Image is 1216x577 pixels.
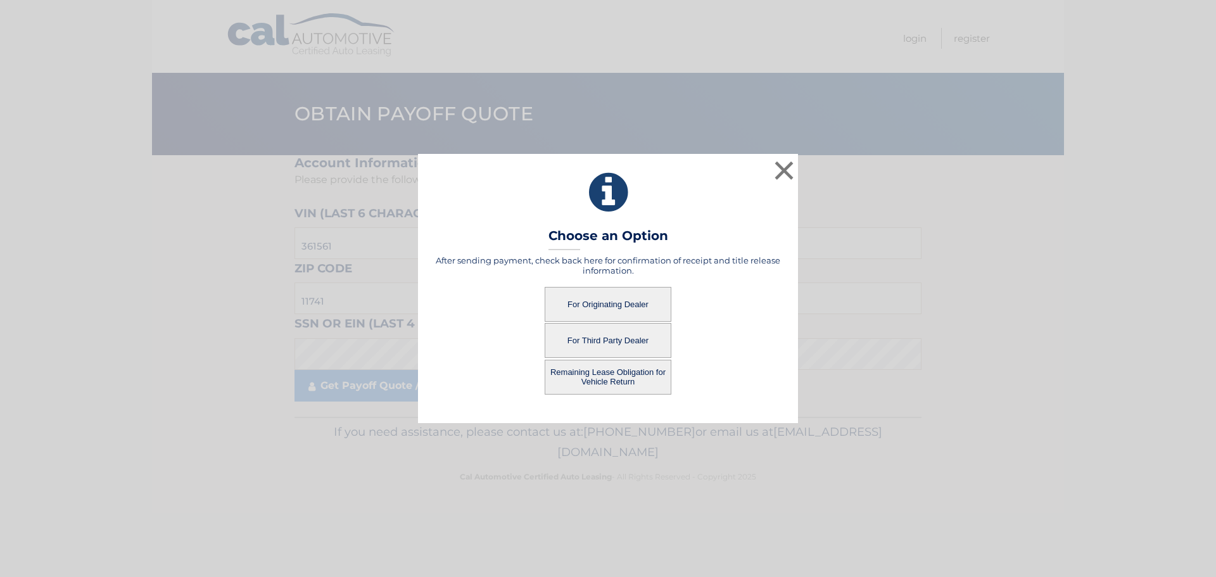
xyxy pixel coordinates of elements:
button: For Originating Dealer [545,287,671,322]
button: Remaining Lease Obligation for Vehicle Return [545,360,671,395]
h3: Choose an Option [548,228,668,250]
button: × [771,158,797,183]
button: For Third Party Dealer [545,323,671,358]
h5: After sending payment, check back here for confirmation of receipt and title release information. [434,255,782,276]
